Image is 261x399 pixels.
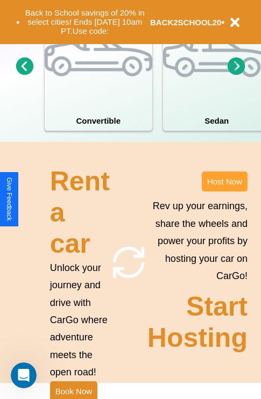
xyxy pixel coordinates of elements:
h2: Start Hosting [147,291,248,353]
p: Unlock your journey and drive with CarGo where adventure meets the open road! [50,259,110,381]
b: BACK2SCHOOL20 [150,18,222,27]
button: Host Now [202,172,248,191]
iframe: Intercom live chat [11,362,37,388]
h2: Rent a car [50,166,110,259]
div: Give Feedback [5,177,13,221]
p: Rev up your earnings, share the wheels and power your profits by hosting your car on CarGo! [147,197,248,284]
h4: Convertible [45,111,152,131]
button: Back to School savings of 20% in select cities! Ends [DATE] 10am PT.Use code: [20,5,150,39]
